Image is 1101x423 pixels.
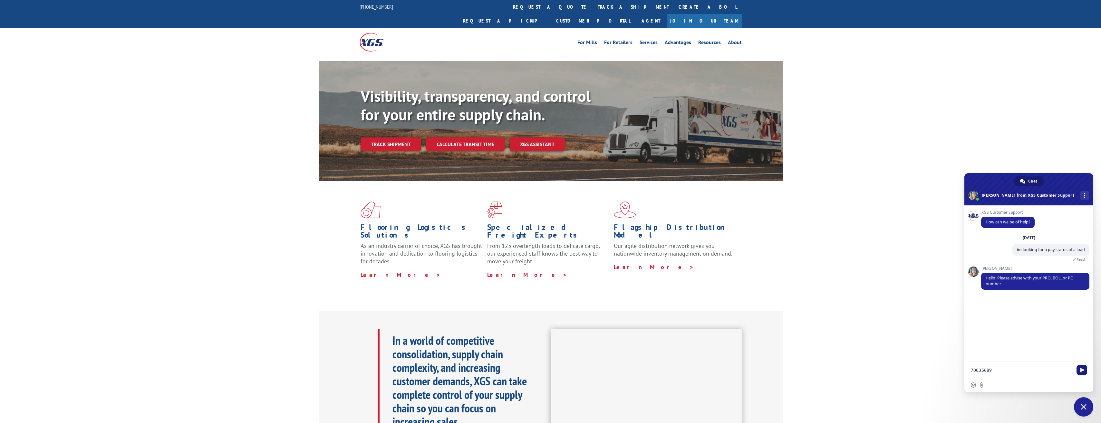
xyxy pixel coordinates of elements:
[979,382,984,388] span: Send a file
[1017,247,1085,252] span: im looking for a pay status of a load
[986,219,1030,225] span: How can we be of help?
[361,271,441,278] a: Learn More >
[1074,397,1093,417] a: Close chat
[360,4,393,10] a: [PHONE_NUMBER]
[728,40,742,47] a: About
[604,40,633,47] a: For Retailers
[667,14,742,28] a: Join Our Team
[487,271,567,278] a: Learn More >
[487,242,609,271] p: From 123 overlength loads to delicate cargo, our experienced staff knows the best way to move you...
[971,362,1074,378] textarea: Compose your message...
[577,40,597,47] a: For Mills
[1014,176,1044,186] a: Chat
[361,86,591,125] b: Visibility, transparency, and control for your entire supply chain.
[426,137,505,151] a: Calculate transit time
[1028,176,1037,186] span: Chat
[361,242,482,265] span: As an industry carrier of choice, XGS has brought innovation and dedication to flooring logistics...
[458,14,551,28] a: Request a pickup
[1077,365,1087,375] span: Send
[361,202,381,218] img: xgs-icon-total-supply-chain-intelligence-red
[640,40,658,47] a: Services
[981,266,1089,271] span: [PERSON_NAME]
[361,137,421,151] a: Track shipment
[614,242,732,257] span: Our agile distribution network gives you nationwide inventory management on demand.
[971,382,976,388] span: Insert an emoji
[614,202,636,218] img: xgs-icon-flagship-distribution-model-red
[635,14,667,28] a: Agent
[665,40,691,47] a: Advantages
[487,202,502,218] img: xgs-icon-focused-on-flooring-red
[551,14,635,28] a: Customer Portal
[510,137,565,151] a: XGS ASSISTANT
[981,210,1035,215] span: XGS Customer Support
[1077,257,1085,262] span: Read
[614,263,694,271] a: Learn More >
[487,223,609,242] h1: Specialized Freight Experts
[986,275,1074,287] span: Hello! Please advise with your PRO, BOL, or PO number.
[698,40,721,47] a: Resources
[1023,236,1035,240] div: [DATE]
[614,223,736,242] h1: Flagship Distribution Model
[361,223,482,242] h1: Flooring Logistics Solutions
